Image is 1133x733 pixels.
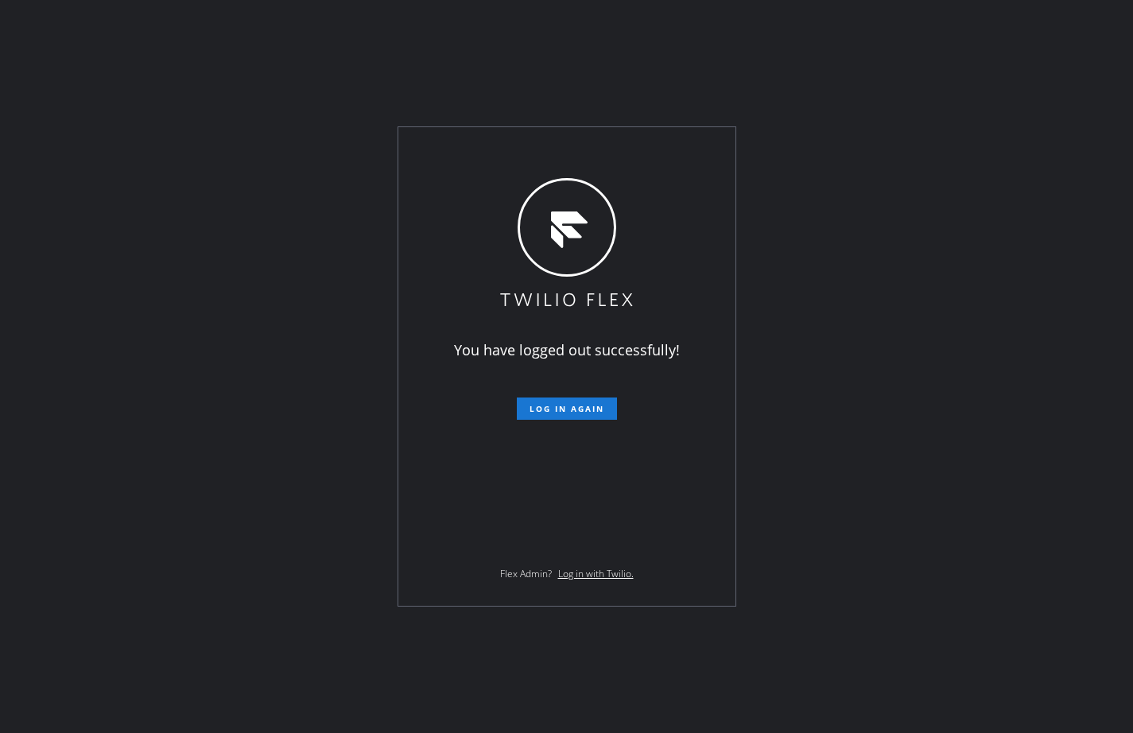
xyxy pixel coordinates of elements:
[530,403,604,414] span: Log in again
[517,398,617,420] button: Log in again
[558,567,634,580] a: Log in with Twilio.
[500,567,552,580] span: Flex Admin?
[454,340,680,359] span: You have logged out successfully!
